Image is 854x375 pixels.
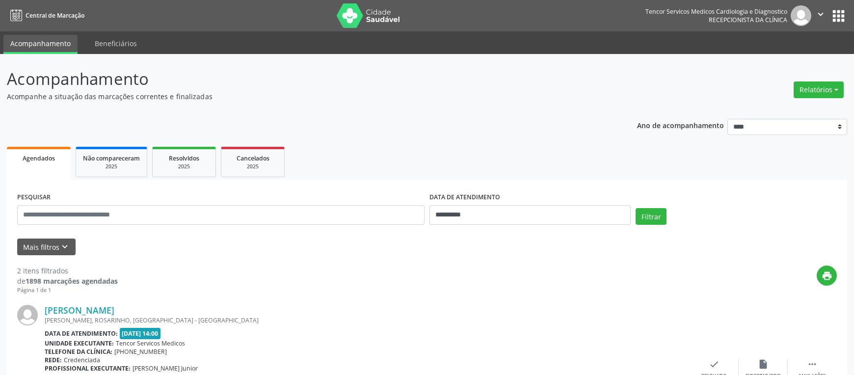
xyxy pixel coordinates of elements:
button: Filtrar [636,208,667,225]
button: Mais filtroskeyboard_arrow_down [17,239,76,256]
b: Data de atendimento: [45,329,118,338]
a: Acompanhamento [3,35,78,54]
label: DATA DE ATENDIMENTO [429,190,500,205]
b: Unidade executante: [45,339,114,348]
span: [DATE] 14:00 [120,328,161,339]
button:  [811,5,830,26]
b: Rede: [45,356,62,364]
span: [PERSON_NAME] Junior [133,364,198,373]
div: 2025 [83,163,140,170]
i:  [815,9,826,20]
i: insert_drive_file [758,359,769,370]
span: Não compareceram [83,154,140,162]
b: Telefone da clínica: [45,348,112,356]
span: Tencor Servicos Medicos [116,339,185,348]
div: Página 1 de 1 [17,286,118,295]
i: check [709,359,720,370]
a: [PERSON_NAME] [45,305,114,316]
div: 2 itens filtrados [17,266,118,276]
img: img [17,305,38,325]
span: Resolvidos [169,154,199,162]
span: Agendados [23,154,55,162]
span: Credenciada [64,356,100,364]
button: print [817,266,837,286]
button: apps [830,7,847,25]
strong: 1898 marcações agendadas [26,276,118,286]
button: Relatórios [794,81,844,98]
div: [PERSON_NAME], ROSARINHO, [GEOGRAPHIC_DATA] - [GEOGRAPHIC_DATA] [45,316,690,324]
img: img [791,5,811,26]
i: print [822,270,832,281]
i:  [807,359,818,370]
span: Cancelados [237,154,269,162]
div: de [17,276,118,286]
a: Central de Marcação [7,7,84,24]
span: Central de Marcação [26,11,84,20]
span: Recepcionista da clínica [709,16,787,24]
p: Acompanhamento [7,67,595,91]
a: Beneficiários [88,35,144,52]
i: keyboard_arrow_down [59,241,70,252]
div: 2025 [228,163,277,170]
p: Ano de acompanhamento [637,119,724,131]
p: Acompanhe a situação das marcações correntes e finalizadas [7,91,595,102]
div: Tencor Servicos Medicos Cardiologia e Diagnostico [645,7,787,16]
b: Profissional executante: [45,364,131,373]
label: PESQUISAR [17,190,51,205]
span: [PHONE_NUMBER] [114,348,167,356]
div: 2025 [160,163,209,170]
